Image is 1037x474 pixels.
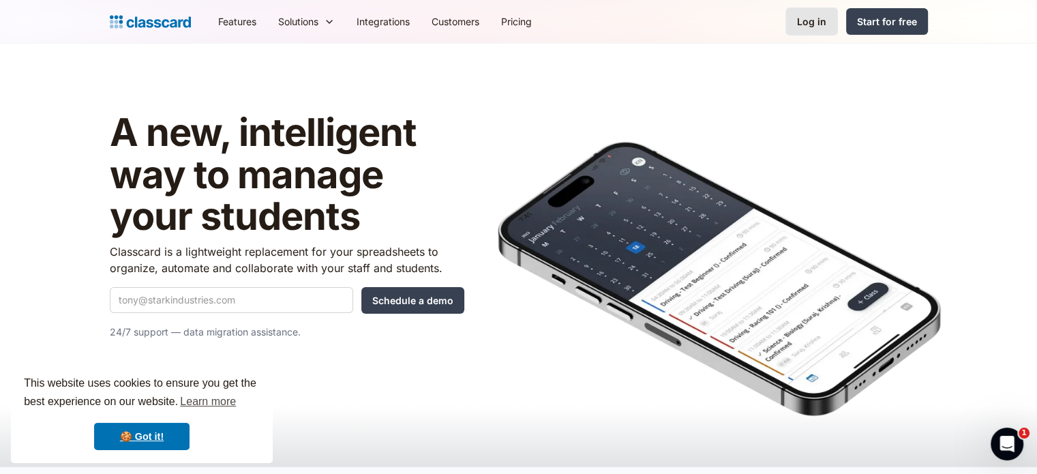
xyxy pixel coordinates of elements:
[278,14,318,29] div: Solutions
[24,375,260,412] span: This website uses cookies to ensure you get the best experience on our website.
[110,243,464,276] p: Classcard is a lightweight replacement for your spreadsheets to organize, automate and collaborat...
[110,287,353,313] input: tony@starkindustries.com
[110,287,464,314] form: Quick Demo Form
[346,6,421,37] a: Integrations
[94,423,190,450] a: dismiss cookie message
[110,324,464,340] p: 24/7 support — data migration assistance.
[207,6,267,37] a: Features
[846,8,928,35] a: Start for free
[991,428,1023,460] iframe: Intercom live chat
[267,6,346,37] div: Solutions
[110,12,191,31] a: Logo
[1019,428,1030,439] span: 1
[178,391,238,412] a: learn more about cookies
[785,8,838,35] a: Log in
[361,287,464,314] input: Schedule a demo
[110,112,464,238] h1: A new, intelligent way to manage your students
[857,14,917,29] div: Start for free
[490,6,543,37] a: Pricing
[421,6,490,37] a: Customers
[11,362,273,463] div: cookieconsent
[797,14,826,29] div: Log in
